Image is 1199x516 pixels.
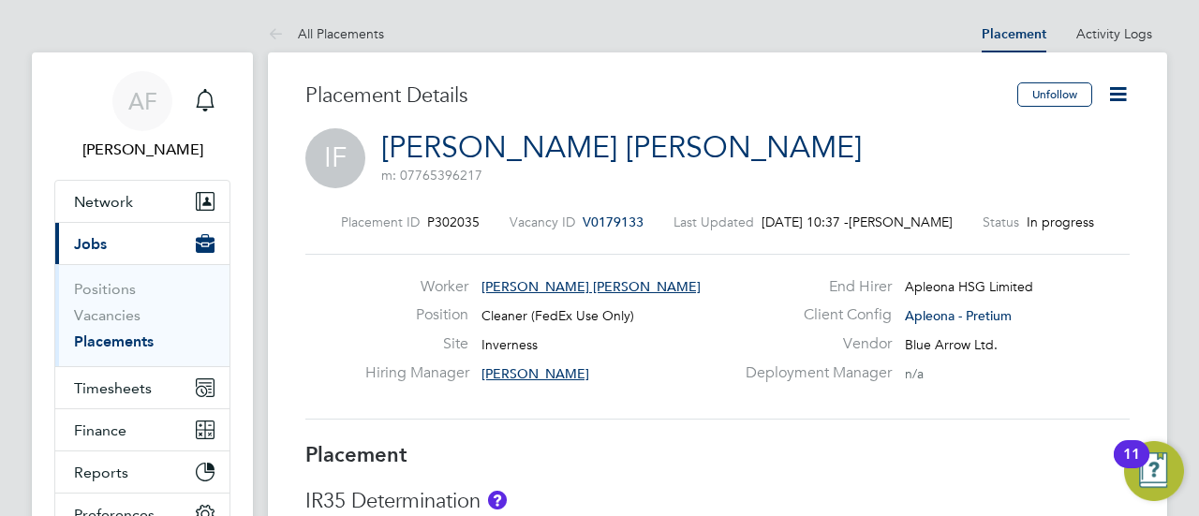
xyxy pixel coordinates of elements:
label: Position [365,305,468,325]
h3: Placement Details [305,82,1003,110]
span: Network [74,193,133,211]
span: [PERSON_NAME] [481,365,589,382]
a: [PERSON_NAME] [PERSON_NAME] [381,129,862,166]
span: Apleona - Pretium [905,307,1012,324]
label: Vacancy ID [510,214,575,230]
label: End Hirer [734,277,892,297]
a: AF[PERSON_NAME] [54,71,230,161]
span: Aimee Folan [54,139,230,161]
label: Status [983,214,1019,230]
span: n/a [905,365,924,382]
span: Blue Arrow Ltd. [905,336,998,353]
span: IF [305,128,365,188]
span: [PERSON_NAME] [849,214,953,230]
a: Vacancies [74,306,141,324]
span: Inverness [481,336,538,353]
span: [PERSON_NAME] [PERSON_NAME] [481,278,701,295]
a: Placements [74,332,154,350]
span: V0179133 [583,214,644,230]
a: Positions [74,280,136,298]
button: Finance [55,409,229,450]
label: Placement ID [341,214,420,230]
button: Network [55,181,229,222]
span: Jobs [74,235,107,253]
span: Finance [74,421,126,439]
button: Open Resource Center, 11 new notifications [1124,441,1184,501]
button: Unfollow [1017,82,1092,107]
button: Timesheets [55,367,229,408]
label: Last Updated [674,214,754,230]
span: Timesheets [74,379,152,397]
span: Apleona HSG Limited [905,278,1033,295]
span: In progress [1027,214,1094,230]
a: All Placements [268,25,384,42]
label: Worker [365,277,468,297]
span: AF [128,89,157,113]
span: Reports [74,464,128,481]
label: Client Config [734,305,892,325]
div: 11 [1123,454,1140,479]
button: About IR35 [488,491,507,509]
div: Jobs [55,264,229,366]
button: Reports [55,451,229,493]
h3: IR35 Determination [305,488,1130,515]
button: Jobs [55,223,229,264]
label: Hiring Manager [365,363,468,383]
label: Site [365,334,468,354]
label: Deployment Manager [734,363,892,383]
a: Placement [982,26,1046,42]
a: Activity Logs [1076,25,1152,42]
span: [DATE] 10:37 - [762,214,849,230]
span: Cleaner (FedEx Use Only) [481,307,634,324]
span: m: 07765396217 [381,167,482,184]
b: Placement [305,442,407,467]
span: P302035 [427,214,480,230]
label: Vendor [734,334,892,354]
